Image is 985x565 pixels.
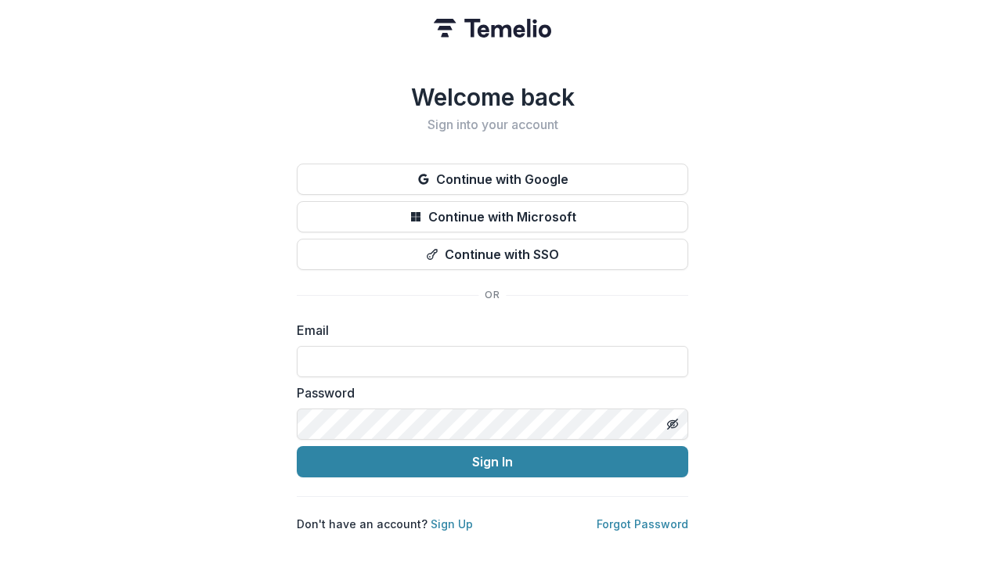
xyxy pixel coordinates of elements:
button: Continue with SSO [297,239,688,270]
a: Sign Up [431,517,473,531]
button: Continue with Microsoft [297,201,688,232]
a: Forgot Password [597,517,688,531]
img: Temelio [434,19,551,38]
h1: Welcome back [297,83,688,111]
h2: Sign into your account [297,117,688,132]
button: Sign In [297,446,688,477]
label: Password [297,383,679,402]
button: Continue with Google [297,164,688,195]
button: Toggle password visibility [660,412,685,437]
p: Don't have an account? [297,516,473,532]
label: Email [297,321,679,340]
